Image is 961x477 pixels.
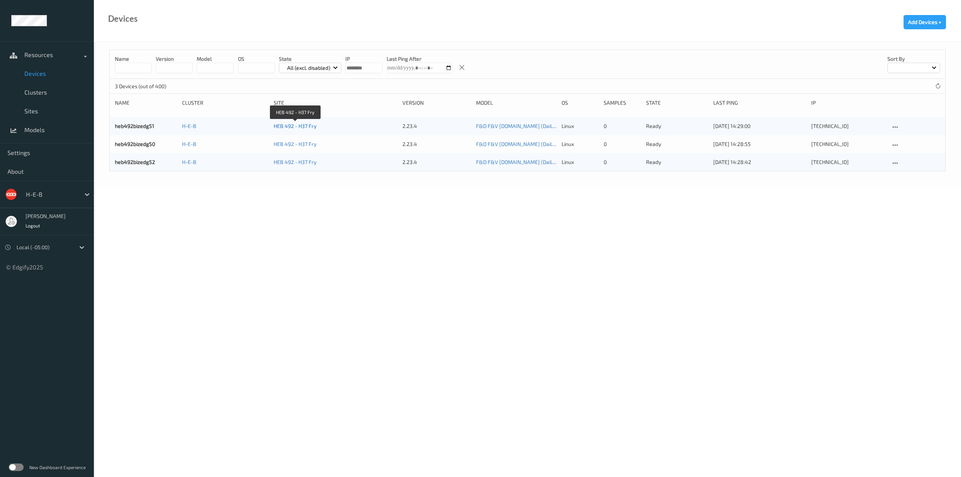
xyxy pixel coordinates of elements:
[274,123,316,129] a: HEB 492 - H37 Fry
[285,64,333,72] p: All (excl. disabled)
[402,158,470,166] div: 2.23.4
[562,122,599,130] p: linux
[713,99,806,107] div: Last Ping
[713,122,806,130] div: [DATE] 14:29:00
[115,159,155,165] a: heb492bizedg52
[646,158,708,166] p: ready
[562,99,599,107] div: OS
[604,122,641,130] div: 0
[108,15,138,23] div: Devices
[811,99,886,107] div: ip
[604,140,641,148] div: 0
[274,141,316,147] a: HEB 492 - H37 Fry
[182,141,196,147] a: H-E-B
[604,158,641,166] div: 0
[279,55,342,63] p: State
[345,55,382,63] p: IP
[811,158,886,166] div: [TECHNICAL_ID]
[904,15,946,29] button: Add Devices +
[182,123,196,129] a: H-E-B
[604,99,641,107] div: Samples
[402,99,470,107] div: version
[402,140,470,148] div: 2.23.4
[646,140,708,148] p: ready
[646,122,708,130] p: ready
[713,140,806,148] div: [DATE] 14:28:55
[887,55,940,63] p: Sort by
[713,158,806,166] div: [DATE] 14:28:42
[811,140,886,148] div: [TECHNICAL_ID]
[238,55,275,63] p: OS
[402,122,470,130] div: 2.23.4
[562,158,599,166] p: linux
[274,99,397,107] div: Site
[115,55,152,63] p: Name
[646,99,708,107] div: State
[115,83,171,90] p: 3 Devices (out of 400)
[274,159,316,165] a: HEB 492 - H37 Fry
[115,141,155,147] a: heb492bizedg50
[562,140,599,148] p: linux
[182,159,196,165] a: H-E-B
[476,99,556,107] div: Model
[115,123,154,129] a: heb492bizedg51
[476,123,643,129] a: F&D F&V [DOMAIN_NAME] (Daily) [DATE] 16:30 [DATE] 16:30 Auto Save
[476,159,643,165] a: F&D F&V [DOMAIN_NAME] (Daily) [DATE] 16:30 [DATE] 16:30 Auto Save
[387,55,452,63] p: Last Ping After
[156,55,193,63] p: version
[182,99,269,107] div: Cluster
[811,122,886,130] div: [TECHNICAL_ID]
[115,99,177,107] div: Name
[197,55,233,63] p: model
[476,141,643,147] a: F&D F&V [DOMAIN_NAME] (Daily) [DATE] 16:30 [DATE] 16:30 Auto Save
